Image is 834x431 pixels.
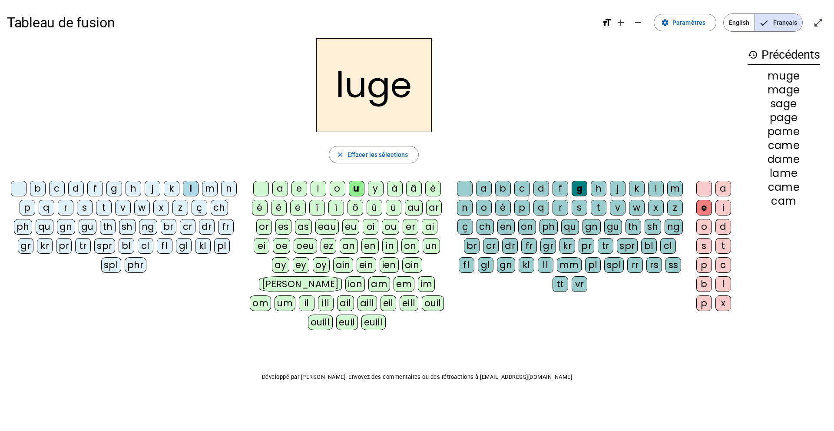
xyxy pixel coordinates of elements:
[538,257,553,273] div: ll
[715,276,731,292] div: l
[502,238,518,254] div: dr
[294,238,317,254] div: oeu
[591,200,606,215] div: t
[627,257,643,273] div: rr
[519,257,534,273] div: kl
[299,295,314,311] div: il
[755,14,802,31] span: Français
[557,257,582,273] div: mm
[271,200,287,215] div: ê
[813,17,824,28] mat-icon: open_in_full
[425,181,441,196] div: è
[56,238,72,254] div: pr
[254,238,269,254] div: ei
[748,182,820,192] div: came
[202,181,218,196] div: m
[612,14,629,31] button: Augmenter la taille de la police
[337,295,354,311] div: ail
[715,219,731,235] div: d
[36,219,53,235] div: qu
[119,219,136,235] div: sh
[259,276,342,292] div: [PERSON_NAME]
[604,257,624,273] div: spl
[402,257,422,273] div: oin
[316,38,432,132] h2: luge
[30,181,46,196] div: b
[39,200,54,215] div: q
[252,200,268,215] div: é
[521,238,537,254] div: fr
[176,238,192,254] div: gl
[582,219,601,235] div: gn
[367,200,382,215] div: û
[539,219,558,235] div: ph
[457,200,473,215] div: n
[139,219,157,235] div: ng
[330,181,345,196] div: o
[94,238,115,254] div: spr
[405,200,423,215] div: au
[394,276,414,292] div: em
[724,14,755,31] span: English
[610,181,625,196] div: j
[748,154,820,165] div: dame
[696,238,712,254] div: s
[553,181,568,196] div: f
[380,257,399,273] div: ien
[476,200,492,215] div: o
[561,219,579,235] div: qu
[106,181,122,196] div: g
[164,181,179,196] div: k
[347,149,408,160] span: Effacer les sélections
[340,238,358,254] div: an
[256,219,272,235] div: or
[138,238,153,254] div: cl
[533,200,549,215] div: q
[368,181,384,196] div: y
[311,181,326,196] div: i
[68,181,84,196] div: d
[363,219,378,235] div: oi
[641,238,657,254] div: bl
[321,238,336,254] div: ez
[218,219,234,235] div: fr
[422,219,437,235] div: ai
[665,257,681,273] div: ss
[598,238,613,254] div: tr
[810,14,827,31] button: Entrer en plein écran
[572,276,587,292] div: vr
[342,219,359,235] div: eu
[648,200,664,215] div: x
[115,200,131,215] div: v
[293,257,309,273] div: ey
[723,13,803,32] mat-button-toggle-group: Language selection
[715,257,731,273] div: c
[518,219,536,235] div: on
[125,257,147,273] div: phr
[667,181,683,196] div: m
[347,200,363,215] div: ô
[748,140,820,151] div: came
[382,219,399,235] div: ou
[572,181,587,196] div: g
[77,200,93,215] div: s
[272,181,288,196] div: a
[313,257,330,273] div: oy
[291,181,307,196] div: e
[602,17,612,28] mat-icon: format_size
[14,219,32,235] div: ph
[572,200,587,215] div: s
[161,219,176,235] div: br
[318,295,334,311] div: ill
[20,200,35,215] div: p
[591,181,606,196] div: h
[476,181,492,196] div: a
[336,151,344,159] mat-icon: close
[361,238,379,254] div: en
[180,219,195,235] div: cr
[357,295,377,311] div: aill
[540,238,556,254] div: gr
[423,238,440,254] div: un
[715,181,731,196] div: a
[387,181,403,196] div: à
